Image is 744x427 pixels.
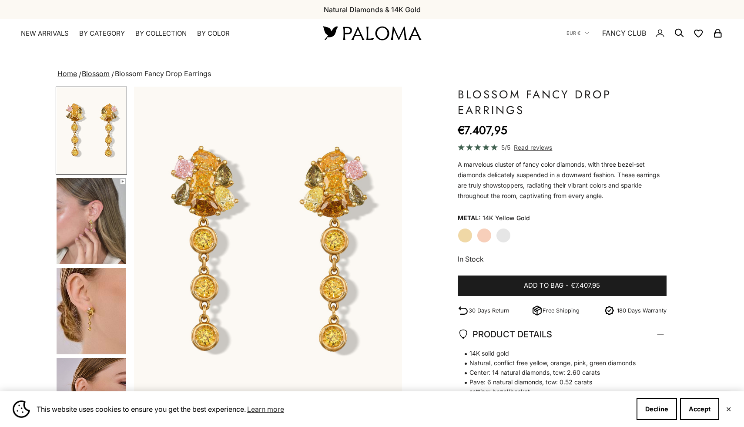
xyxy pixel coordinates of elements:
[637,398,677,420] button: Decline
[134,87,402,417] img: #YellowGold
[458,377,658,387] span: Pave: 6 natural diamonds, tcw: 0.52 carats
[566,29,580,37] span: EUR €
[483,212,530,225] variant-option-value: 14K Yellow Gold
[246,403,285,416] a: Learn more
[458,159,667,201] p: A marvelous cluster of fancy color diamonds, with three bezel-set diamonds delicately suspended i...
[21,29,302,38] nav: Primary navigation
[197,29,230,38] summary: By Color
[82,69,110,78] a: Blossom
[458,253,667,265] p: In Stock
[514,142,552,152] span: Read reviews
[324,4,421,15] p: Natural Diamonds & 14K Gold
[458,327,552,342] span: PRODUCT DETAILS
[79,29,125,38] summary: By Category
[566,29,589,37] button: EUR €
[56,177,127,265] button: Go to item 4
[566,19,723,47] nav: Secondary navigation
[57,268,126,354] img: #YellowGold #WhiteGold #RoseGold
[458,121,507,139] sale-price: €7.407,95
[37,403,630,416] span: This website uses cookies to ensure you get the best experience.
[458,349,658,358] span: 14K solid gold
[134,87,402,417] div: Item 1 of 13
[571,280,600,291] span: €7.407,95
[524,280,563,291] span: Add to bag
[135,29,187,38] summary: By Collection
[726,407,731,412] button: Close
[458,318,667,350] summary: PRODUCT DETAILS
[56,68,688,80] nav: breadcrumbs
[57,178,126,264] img: #YellowGold #RoseGold #WhiteGold
[56,267,127,355] button: Go to item 5
[458,142,667,152] a: 5/5 Read reviews
[458,276,667,296] button: Add to bag-€7.407,95
[501,142,510,152] span: 5/5
[458,368,658,377] span: Center: 14 natural diamonds, tcw: 2.60 carats
[458,387,658,397] span: setting: bezel/basket
[469,306,509,315] p: 30 Days Return
[13,400,30,418] img: Cookie banner
[543,306,580,315] p: Free Shipping
[21,29,69,38] a: NEW ARRIVALS
[57,87,126,174] img: #YellowGold
[56,87,127,175] button: Go to item 1
[602,27,646,39] a: FANCY CLUB
[458,358,658,368] span: Natural, conflict free yellow, orange, pink, green diamonds
[458,87,667,118] h1: Blossom Fancy Drop Earrings
[458,212,481,225] legend: Metal:
[57,69,77,78] a: Home
[115,69,211,78] span: Blossom Fancy Drop Earrings
[617,306,667,315] p: 180 Days Warranty
[680,398,719,420] button: Accept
